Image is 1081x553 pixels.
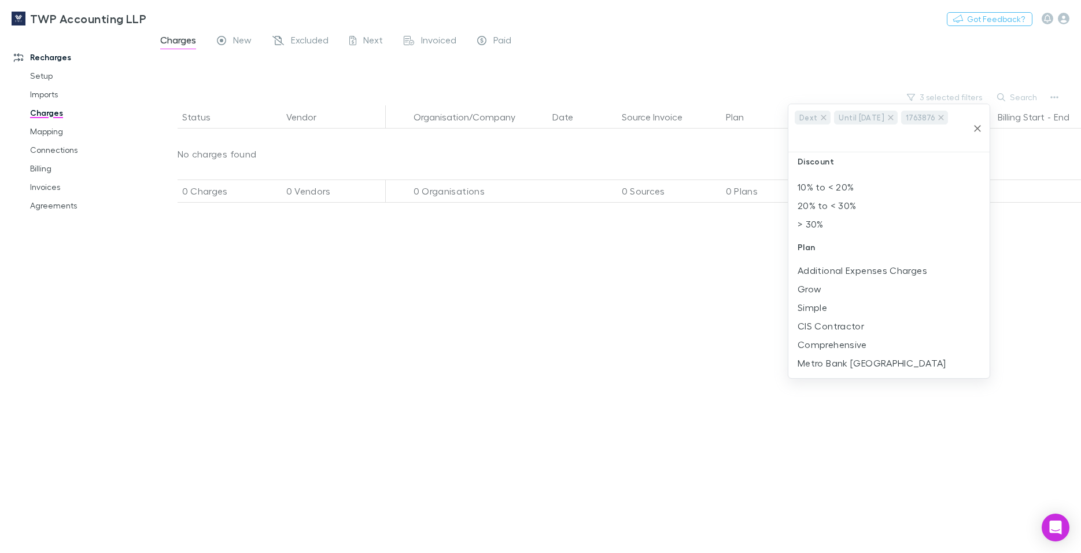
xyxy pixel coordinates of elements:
[788,335,990,354] li: Comprehensive
[788,298,990,317] li: Simple
[788,317,990,335] li: CIS Contractor
[1042,514,1069,541] div: Open Intercom Messenger
[795,111,821,124] span: Dext
[835,111,888,124] span: Until [DATE]
[834,111,897,124] div: Until [DATE]
[969,120,986,137] button: Clear
[788,372,990,391] li: Established
[788,148,990,175] div: Discount
[795,111,831,124] div: Dext
[788,233,990,261] div: Plan
[902,111,939,124] span: 1763876
[788,215,990,233] li: > 30%
[901,111,949,124] div: 1763876
[788,178,990,196] li: 10% to < 20%
[788,280,990,298] li: Grow
[788,196,990,215] li: 20% to < 30%
[788,354,990,372] li: Metro Bank [GEOGRAPHIC_DATA]
[788,261,990,280] li: Additional Expenses Charges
